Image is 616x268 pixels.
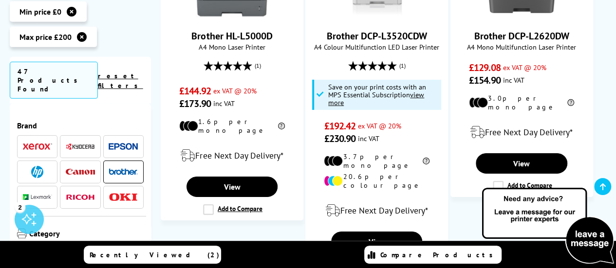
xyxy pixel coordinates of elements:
span: (1) [399,56,406,75]
li: 3.7p per mono page [324,152,429,170]
img: Lexmark [23,194,52,200]
span: Compare Products [380,250,498,259]
a: View [187,177,278,197]
div: modal_delivery [166,142,298,169]
a: Brother DCP-L2620DW [474,30,569,42]
a: Brother DCP-L3520CDW [340,12,413,22]
span: 47 Products Found [10,62,98,99]
a: Brother [109,166,138,178]
span: ex VAT @ 20% [358,121,401,130]
a: Xerox [23,141,52,153]
span: Min price £0 [19,7,61,17]
div: modal_delivery [311,197,443,224]
img: Canon [66,169,95,175]
label: Add to Compare [493,181,552,192]
img: Brother [109,168,138,175]
a: View [476,153,567,174]
div: 2 [15,201,25,212]
span: (1) [254,56,261,75]
a: Epson [109,141,138,153]
a: Brother HL-L5000D [191,30,272,42]
u: view more [328,90,424,107]
a: Kyocera [66,141,95,153]
a: Recently Viewed (2) [84,246,221,264]
span: £192.42 [324,120,355,132]
span: Brand [17,121,144,130]
span: Recently Viewed (2) [90,250,220,259]
a: reset filters [98,71,143,90]
li: 1.6p per mono page [179,117,285,135]
span: ex VAT @ 20% [213,86,257,95]
a: View [331,232,422,252]
span: £230.90 [324,132,355,145]
img: Kyocera [66,143,95,150]
a: Brother DCP-L2620DW [485,12,558,22]
span: £144.92 [179,85,211,97]
span: A4 Mono Laser Printer [166,42,298,52]
li: 3.0p per mono page [469,94,575,111]
span: £154.90 [469,74,501,87]
span: A4 Colour Multifunction LED Laser Printer [311,42,443,52]
span: ex VAT @ 20% [503,63,546,72]
div: modal_delivery [456,119,588,146]
img: Epson [109,143,138,150]
img: HP [31,166,43,178]
a: Ricoh [66,191,95,203]
span: inc VAT [213,99,235,108]
span: Max price £200 [19,32,72,42]
a: Lexmark [23,191,52,203]
label: Add to Compare [203,204,262,215]
a: OKI [109,191,138,203]
span: £129.08 [469,61,501,74]
a: Canon [66,166,95,178]
span: A4 Mono Multifunction Laser Printer [456,42,588,52]
img: Open Live Chat window [480,186,616,266]
span: £173.90 [179,97,211,110]
a: Compare Products [364,246,502,264]
span: Category [29,229,144,240]
span: inc VAT [503,75,524,85]
span: inc VAT [358,134,379,143]
span: Save on your print costs with an MPS Essential Subscription [328,82,426,107]
li: 20.6p per colour page [324,172,429,190]
a: Brother HL-L5000D [195,12,268,22]
img: Ricoh [66,195,95,200]
img: OKI [109,193,138,201]
a: Brother DCP-L3520CDW [327,30,427,42]
img: Xerox [23,143,52,150]
a: HP [23,166,52,178]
